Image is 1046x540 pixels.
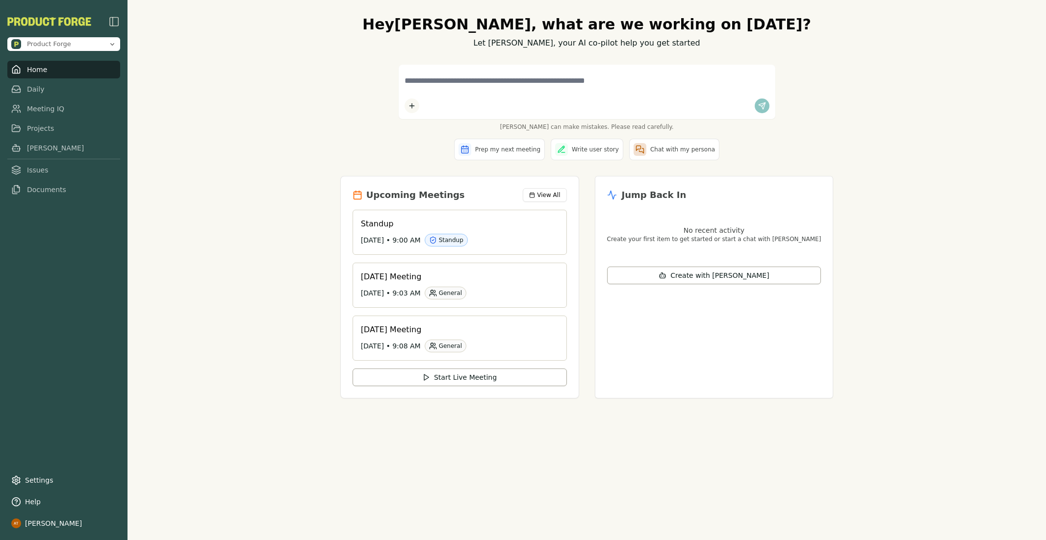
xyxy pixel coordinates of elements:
[475,146,540,153] span: Prep my next meeting
[11,39,21,49] img: Product Forge
[108,16,120,27] img: sidebar
[353,263,567,308] a: [DATE] Meeting[DATE] • 9:03 AMGeneral
[622,188,687,202] h2: Jump Back In
[607,267,821,284] button: Create with [PERSON_NAME]
[7,17,91,26] img: Product Forge
[425,287,466,299] div: General
[361,340,551,352] div: [DATE] • 9:08 AM
[27,40,71,49] span: Product Forge
[11,518,21,528] img: profile
[7,181,120,198] a: Documents
[650,146,715,153] span: Chat with my persona
[353,368,567,386] button: Start Live Meeting
[405,98,419,113] button: Add content to chat
[340,37,834,49] p: Let [PERSON_NAME], your AI co-pilot help you get started
[7,120,120,137] a: Projects
[537,191,560,199] span: View All
[454,139,545,160] button: Prep my next meeting
[7,17,91,26] button: PF-Logo
[7,139,120,157] a: [PERSON_NAME]
[361,218,551,230] h3: Standup
[572,146,619,153] span: Write user story
[755,98,769,113] button: Send message
[670,270,769,280] span: Create with [PERSON_NAME]
[7,61,120,78] a: Home
[7,161,120,179] a: Issues
[340,16,834,33] h1: Hey [PERSON_NAME] , what are we working on [DATE]?
[629,139,719,160] button: Chat with my persona
[353,210,567,255] a: Standup[DATE] • 9:00 AMStandup
[425,340,466,352] div: General
[607,235,821,243] p: Create your first item to get started or start a chat with [PERSON_NAME]
[7,515,120,532] button: [PERSON_NAME]
[353,316,567,361] a: [DATE] Meeting[DATE] • 9:08 AMGeneral
[7,80,120,98] a: Daily
[361,287,551,299] div: [DATE] • 9:03 AM
[7,493,120,511] button: Help
[607,225,821,235] p: No recent activity
[551,139,623,160] button: Write user story
[7,37,120,51] button: Open organization switcher
[361,324,551,336] h3: [DATE] Meeting
[523,188,566,202] button: View All
[425,234,468,246] div: Standup
[361,234,551,246] div: [DATE] • 9:00 AM
[7,100,120,118] a: Meeting IQ
[7,471,120,489] a: Settings
[361,271,551,283] h3: [DATE] Meeting
[366,188,465,202] h2: Upcoming Meetings
[399,123,775,131] span: [PERSON_NAME] can make mistakes. Please read carefully.
[434,372,497,382] span: Start Live Meeting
